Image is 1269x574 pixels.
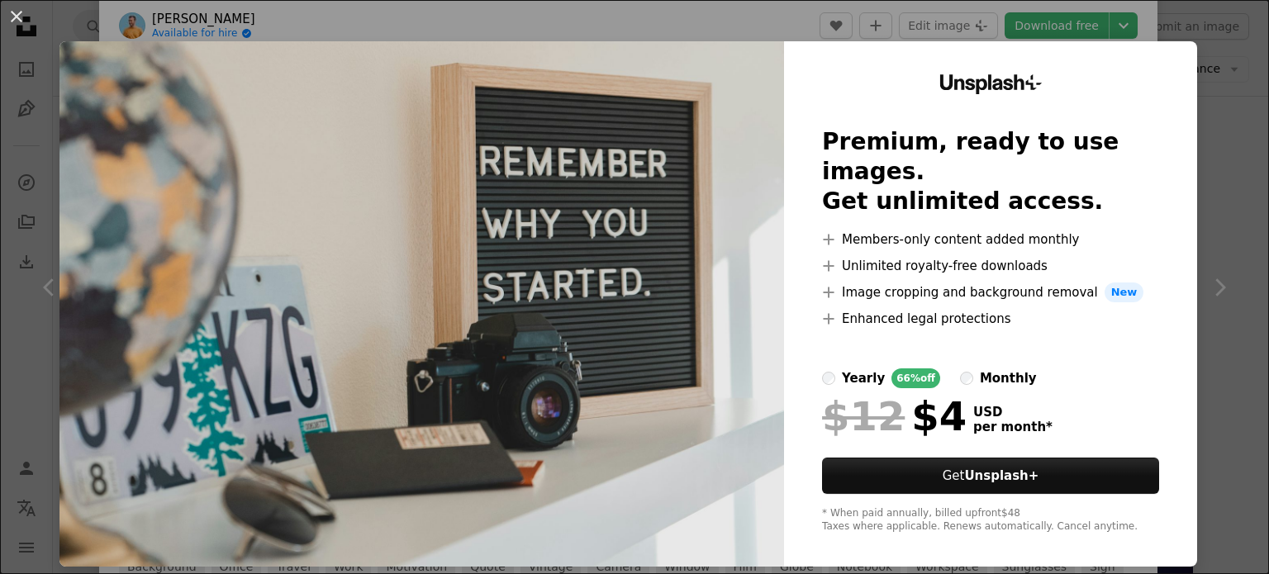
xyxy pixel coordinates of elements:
div: * When paid annually, billed upfront $48 Taxes where applicable. Renews automatically. Cancel any... [822,507,1159,534]
h2: Premium, ready to use images. Get unlimited access. [822,127,1159,216]
input: yearly66%off [822,372,835,385]
div: yearly [842,368,885,388]
span: USD [973,405,1053,420]
li: Image cropping and background removal [822,282,1159,302]
li: Unlimited royalty-free downloads [822,256,1159,276]
strong: Unsplash+ [964,468,1038,483]
div: $4 [822,395,967,438]
li: Enhanced legal protections [822,309,1159,329]
span: New [1105,282,1144,302]
div: monthly [980,368,1037,388]
span: $12 [822,395,905,438]
input: monthly [960,372,973,385]
li: Members-only content added monthly [822,230,1159,249]
div: 66% off [891,368,940,388]
span: per month * [973,420,1053,434]
button: GetUnsplash+ [822,458,1159,494]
